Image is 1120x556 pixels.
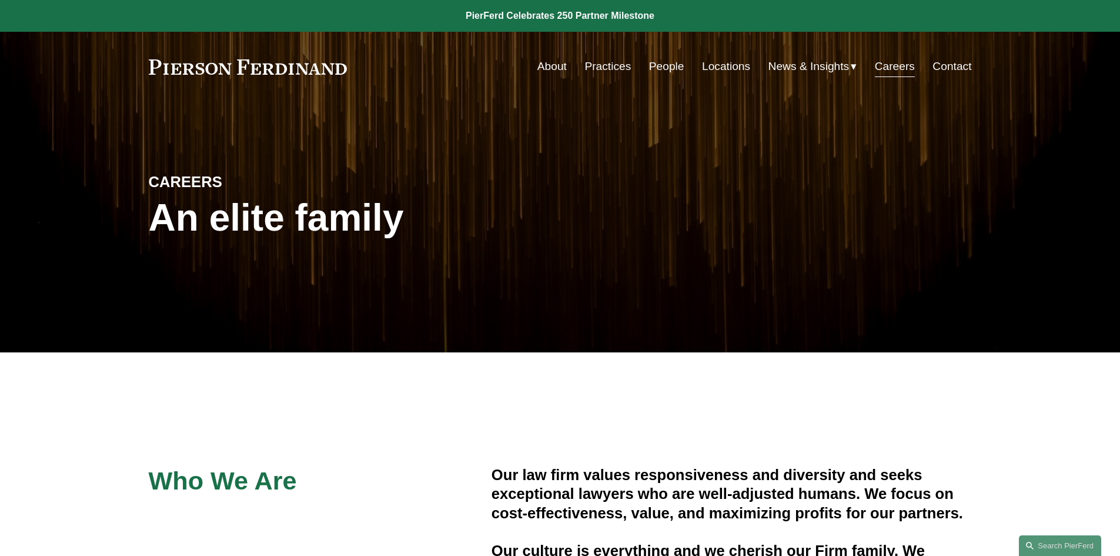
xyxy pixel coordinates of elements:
h4: Our law firm values responsiveness and diversity and seeks exceptional lawyers who are well-adjus... [492,465,972,522]
h4: CAREERS [149,172,355,191]
a: Locations [702,55,750,78]
a: Practices [584,55,631,78]
a: Contact [932,55,971,78]
h1: An elite family [149,197,560,239]
a: Careers [875,55,915,78]
a: About [537,55,567,78]
span: News & Insights [768,56,850,77]
span: Who We Are [149,467,297,495]
a: folder dropdown [768,55,857,78]
a: People [649,55,684,78]
a: Search this site [1019,535,1101,556]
